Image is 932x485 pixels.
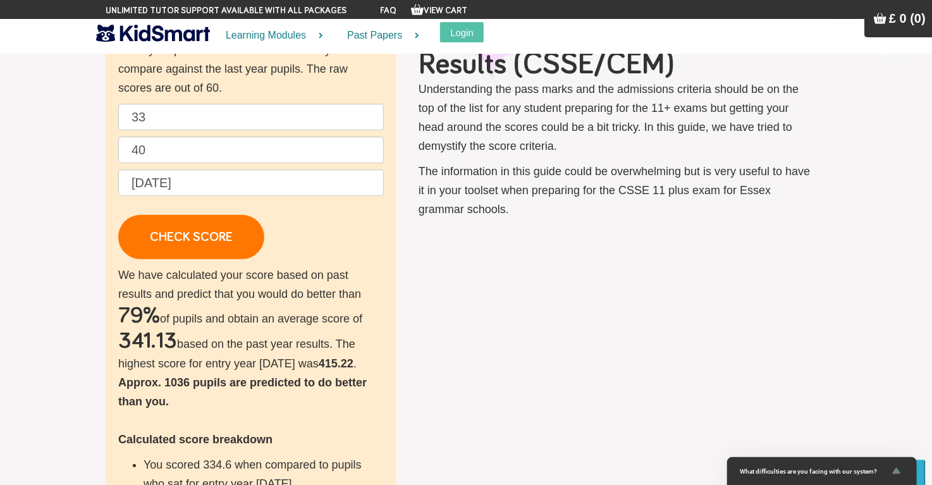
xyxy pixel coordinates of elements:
button: Login [440,22,484,42]
b: 415.22 [319,357,353,370]
img: Your items in the shopping basket [411,3,424,16]
b: Calculated score breakdown [118,433,273,446]
input: English raw score [118,104,384,130]
a: CHECK SCORE [118,215,264,259]
span: £ 0 (0) [889,11,926,25]
a: View Cart [411,6,467,15]
a: Learning Modules [210,19,331,52]
button: Show survey - What difficulties are you facing with our system? [740,464,904,479]
input: Date of birth (d/m/y) e.g. 27/12/2007 [118,169,384,196]
h2: 341.13 [118,329,177,354]
img: Your items in the shopping basket [874,12,886,25]
a: FAQ [380,6,396,15]
p: The information in this guide could be overwhelming but is very useful to have it in your toolset... [419,162,814,219]
span: What difficulties are you facing with our system? [740,468,889,475]
input: Maths raw score [118,137,384,163]
p: Understanding the pass marks and the admissions criteria should be on the top of the list for any... [419,80,814,156]
b: Approx. 1036 pupils are predicted to do better than you. [118,376,367,408]
span: Unlimited tutor support available with all packages [106,4,346,17]
p: Enter your practice score to find out how you compare against the last year pupils. The raw score... [118,40,384,97]
img: KidSmart logo [96,22,210,44]
a: Past Papers [331,19,427,52]
h2: 79% [118,304,160,329]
